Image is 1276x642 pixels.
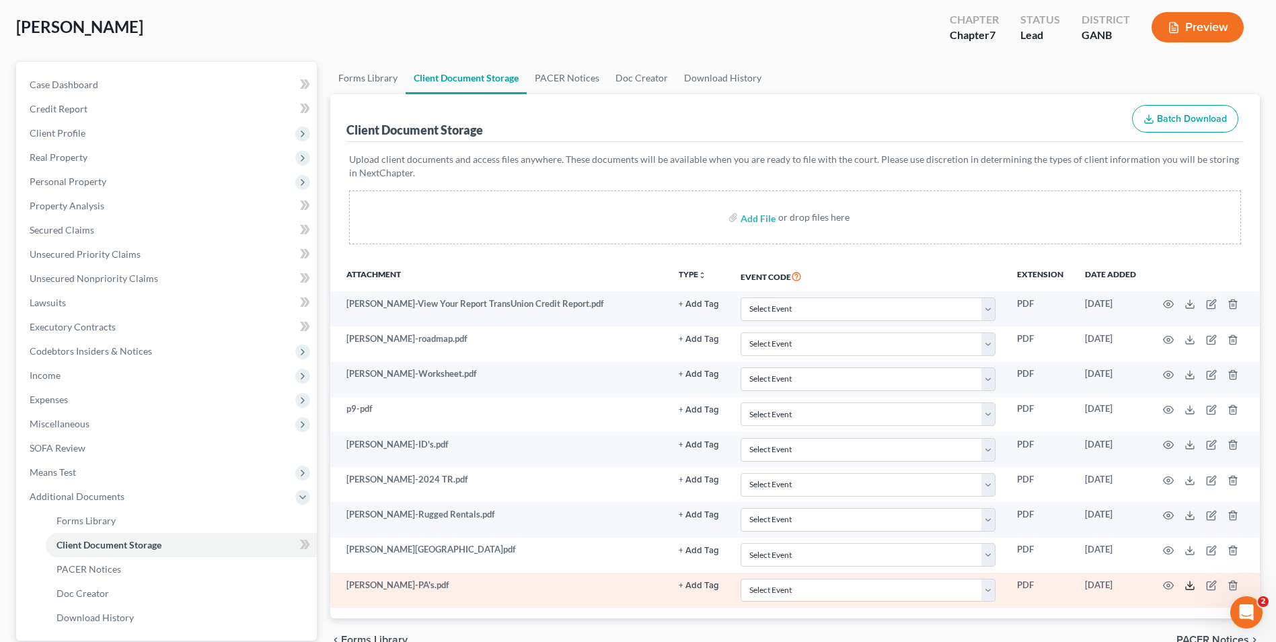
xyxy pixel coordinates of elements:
[330,432,667,467] td: [PERSON_NAME]-ID's.pdf
[19,73,317,97] a: Case Dashboard
[1006,573,1074,608] td: PDF
[330,260,667,291] th: Attachment
[349,153,1241,180] p: Upload client documents and access files anywhere. These documents will be available when you are...
[1006,432,1074,467] td: PDF
[607,62,676,94] a: Doc Creator
[406,62,527,94] a: Client Document Storage
[57,612,134,623] span: Download History
[30,321,116,332] span: Executory Contracts
[19,436,317,460] a: SOFA Review
[730,260,1006,291] th: Event Code
[1074,362,1147,397] td: [DATE]
[30,394,68,405] span: Expenses
[679,300,719,309] button: + Add Tag
[1020,28,1060,43] div: Lead
[1074,538,1147,573] td: [DATE]
[330,326,667,361] td: [PERSON_NAME]-roadmap.pdf
[989,28,996,41] span: 7
[30,248,141,260] span: Unsecured Priority Claims
[950,28,999,43] div: Chapter
[46,557,317,581] a: PACER Notices
[679,579,719,592] a: + Add Tag
[1020,12,1060,28] div: Status
[679,441,719,450] button: + Add Tag
[30,369,61,381] span: Income
[679,473,719,486] a: + Add Tag
[57,587,109,599] span: Doc Creator
[1074,291,1147,326] td: [DATE]
[19,315,317,339] a: Executory Contracts
[19,242,317,266] a: Unsecured Priority Claims
[1074,326,1147,361] td: [DATE]
[679,476,719,485] button: + Add Tag
[330,62,406,94] a: Forms Library
[330,573,667,608] td: [PERSON_NAME]-PA's.pdf
[57,539,161,550] span: Client Document Storage
[1006,362,1074,397] td: PDF
[30,200,104,211] span: Property Analysis
[57,515,116,526] span: Forms Library
[679,271,706,279] button: TYPEunfold_more
[778,211,850,224] div: or drop files here
[330,502,667,537] td: [PERSON_NAME]-Rugged Rentals.pdf
[1082,28,1130,43] div: GANB
[679,370,719,379] button: + Add Tag
[19,266,317,291] a: Unsecured Nonpriority Claims
[1006,397,1074,432] td: PDF
[1074,432,1147,467] td: [DATE]
[57,563,121,575] span: PACER Notices
[527,62,607,94] a: PACER Notices
[1074,260,1147,291] th: Date added
[1006,467,1074,502] td: PDF
[1230,596,1263,629] iframe: Intercom live chat
[676,62,770,94] a: Download History
[30,442,85,454] span: SOFA Review
[1006,326,1074,361] td: PDF
[679,438,719,451] a: + Add Tag
[1082,12,1130,28] div: District
[679,508,719,521] a: + Add Tag
[30,418,89,429] span: Miscellaneous
[950,12,999,28] div: Chapter
[330,291,667,326] td: [PERSON_NAME]-View Your Report TransUnion Credit Report.pdf
[1152,12,1244,42] button: Preview
[679,581,719,590] button: + Add Tag
[19,291,317,315] a: Lawsuits
[30,103,87,114] span: Credit Report
[1258,596,1269,607] span: 2
[30,176,106,187] span: Personal Property
[1006,260,1074,291] th: Extension
[679,543,719,556] a: + Add Tag
[1157,113,1227,124] span: Batch Download
[30,297,66,308] span: Lawsuits
[1074,502,1147,537] td: [DATE]
[679,546,719,555] button: + Add Tag
[19,218,317,242] a: Secured Claims
[30,224,94,236] span: Secured Claims
[19,97,317,121] a: Credit Report
[330,538,667,573] td: [PERSON_NAME][GEOGRAPHIC_DATA]pdf
[1006,291,1074,326] td: PDF
[19,194,317,218] a: Property Analysis
[1006,538,1074,573] td: PDF
[679,406,719,415] button: + Add Tag
[679,511,719,520] button: + Add Tag
[30,273,158,284] span: Unsecured Nonpriority Claims
[46,606,317,630] a: Download History
[330,397,667,432] td: p9-pdf
[346,122,483,138] div: Client Document Storage
[30,466,76,478] span: Means Test
[1074,397,1147,432] td: [DATE]
[30,151,87,163] span: Real Property
[30,345,152,357] span: Codebtors Insiders & Notices
[16,17,143,36] span: [PERSON_NAME]
[1132,105,1238,133] button: Batch Download
[679,367,719,380] a: + Add Tag
[330,362,667,397] td: [PERSON_NAME]-Worksheet.pdf
[330,467,667,502] td: [PERSON_NAME]-2024 TR.pdf
[698,271,706,279] i: unfold_more
[679,297,719,310] a: + Add Tag
[30,127,85,139] span: Client Profile
[46,509,317,533] a: Forms Library
[1006,502,1074,537] td: PDF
